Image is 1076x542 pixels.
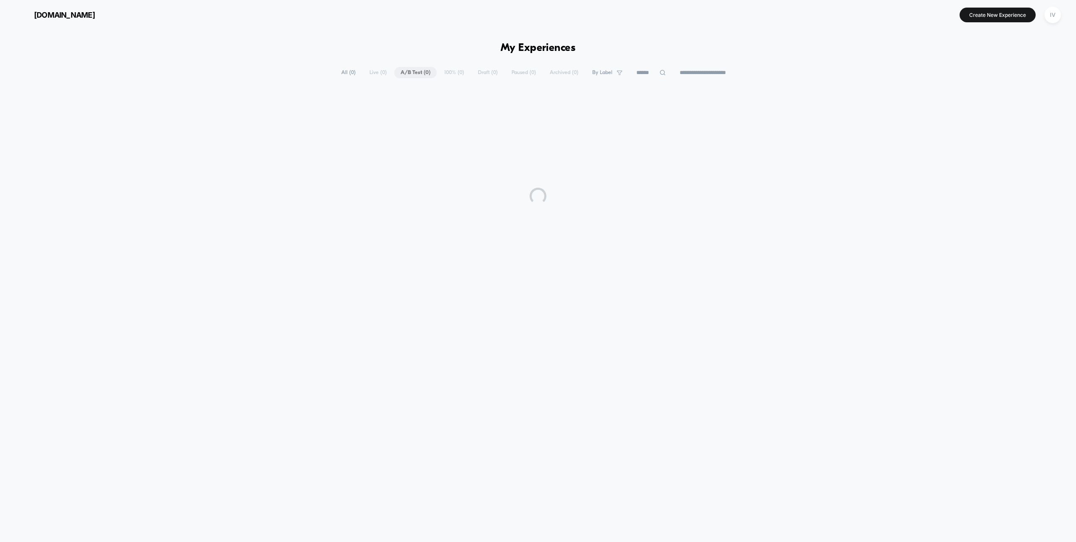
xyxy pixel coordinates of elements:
span: All ( 0 ) [335,67,362,78]
span: By Label [592,69,612,76]
button: Create New Experience [960,8,1036,22]
button: [DOMAIN_NAME] [13,8,98,21]
button: IV [1042,6,1063,24]
h1: My Experiences [501,42,576,54]
div: IV [1044,7,1061,23]
span: [DOMAIN_NAME] [34,11,95,19]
